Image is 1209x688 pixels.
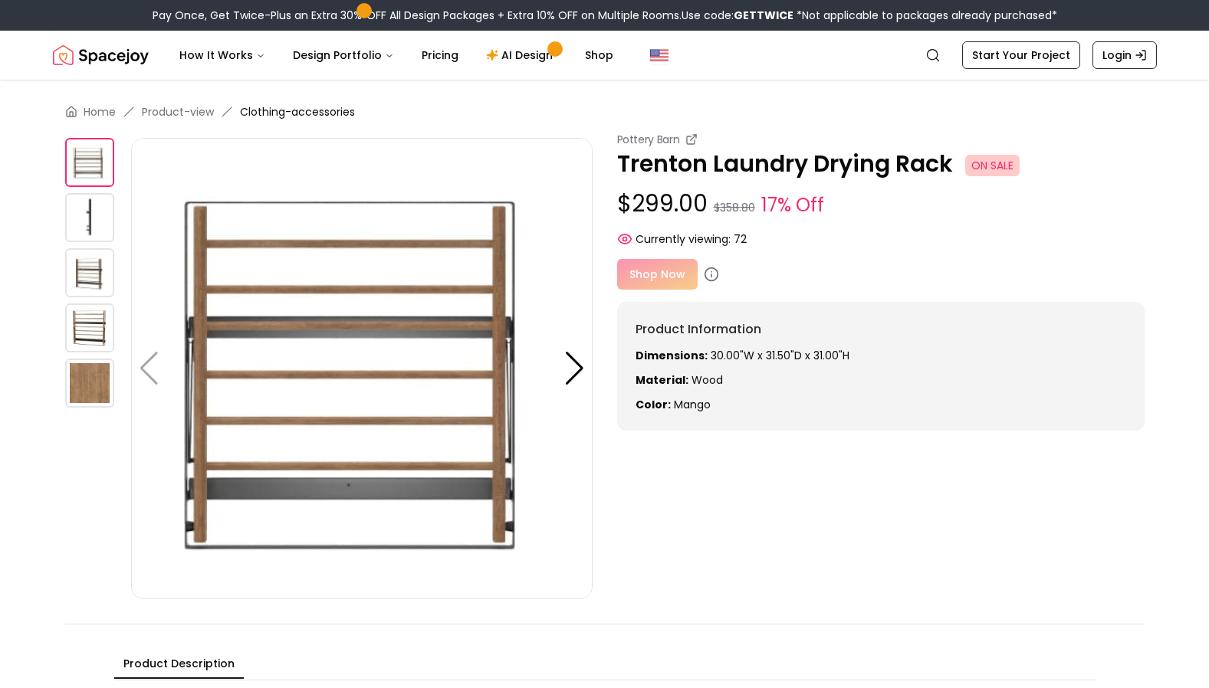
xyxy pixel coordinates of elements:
[734,231,747,247] span: 72
[240,104,355,120] span: Clothing-accessories
[281,40,406,70] button: Design Portfolio
[167,40,278,70] button: How It Works
[84,104,116,120] a: Home
[636,397,671,412] strong: Color:
[65,104,1145,120] nav: breadcrumb
[53,40,149,70] a: Spacejoy
[617,132,680,147] small: Pottery Barn
[167,40,626,70] nav: Main
[734,8,793,23] b: GETTWICE
[131,138,593,599] img: https://storage.googleapis.com/spacejoy-main/assets/613f6759aa0928001caa948a/product_0_5nmiae5b0jm7
[617,190,1145,219] p: $299.00
[962,41,1080,69] a: Start Your Project
[682,8,793,23] span: Use code:
[636,372,688,388] strong: Material:
[65,138,114,187] img: https://storage.googleapis.com/spacejoy-main/assets/613f6759aa0928001caa948a/product_0_5nmiae5b0jm7
[142,104,214,120] a: Product-view
[636,231,731,247] span: Currently viewing:
[636,320,1126,339] h6: Product Information
[65,303,114,352] img: https://storage.googleapis.com/spacejoy-main/assets/613f6759aa0928001caa948a/product_3_0jpkiodea4218
[636,348,1126,363] p: 30.00"W x 31.50"D x 31.00"H
[1092,41,1157,69] a: Login
[65,248,114,297] img: https://storage.googleapis.com/spacejoy-main/assets/613f6759aa0928001caa948a/product_2_37fc86p4g954
[714,200,755,215] small: $358.80
[793,8,1057,23] span: *Not applicable to packages already purchased*
[153,8,1057,23] div: Pay Once, Get Twice-Plus an Extra 30% OFF All Design Packages + Extra 10% OFF on Multiple Rooms.
[761,192,824,219] small: 17% Off
[650,46,669,64] img: United States
[692,372,723,388] span: Wood
[636,348,708,363] strong: Dimensions:
[674,397,711,412] span: mango
[65,193,114,242] img: https://storage.googleapis.com/spacejoy-main/assets/613f6759aa0928001caa948a/product_1_jfenm2c7nie
[409,40,471,70] a: Pricing
[474,40,570,70] a: AI Design
[573,40,626,70] a: Shop
[53,31,1157,80] nav: Global
[114,650,244,679] button: Product Description
[617,150,1145,178] p: Trenton Laundry Drying Rack
[65,359,114,408] img: https://storage.googleapis.com/spacejoy-main/assets/613f6759aa0928001caa948a/product_4_d5dba5hm1b7f
[965,155,1020,176] span: ON SALE
[53,40,149,70] img: Spacejoy Logo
